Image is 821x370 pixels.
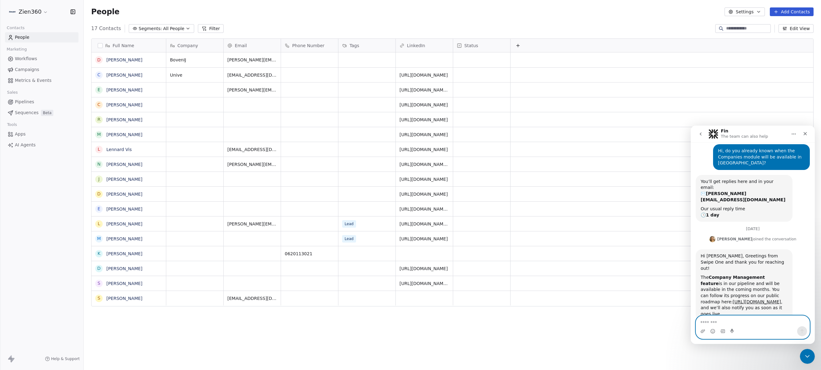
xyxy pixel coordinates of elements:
a: [PERSON_NAME] [106,192,142,197]
a: [PERSON_NAME] [106,57,142,62]
span: AI Agents [15,142,36,148]
span: [EMAIL_ADDRESS][DOMAIN_NAME] [227,146,277,153]
div: Email [224,39,281,52]
a: [URL][DOMAIN_NAME][PERSON_NAME] [399,221,484,226]
span: People [15,34,29,41]
div: grid [166,52,814,350]
span: Phone Number [292,42,324,49]
span: Contacts [4,23,27,33]
a: [PERSON_NAME] [106,281,142,286]
div: E [98,206,100,212]
span: Unive [170,72,220,78]
span: BovenIJ [170,57,220,63]
a: [PERSON_NAME] [106,266,142,271]
span: Help & Support [51,356,80,361]
button: Add Contacts [770,7,814,16]
span: Pipelines [15,99,34,105]
a: [URL][DOMAIN_NAME] [399,236,448,241]
div: R [97,116,100,123]
a: AI Agents [5,140,78,150]
a: [URL][DOMAIN_NAME] [399,73,448,78]
span: Status [464,42,478,49]
span: Tools [4,120,20,129]
a: [PERSON_NAME] [106,251,142,256]
span: Apps [15,131,26,137]
a: [URL][DOMAIN_NAME] [399,177,448,182]
div: D [97,57,101,63]
div: M [97,131,101,138]
span: Tags [350,42,359,49]
span: [EMAIL_ADDRESS][DOMAIN_NAME] [227,72,277,78]
div: Company [166,39,223,52]
div: D [97,191,101,197]
span: [PERSON_NAME][EMAIL_ADDRESS][DOMAIN_NAME] [227,57,277,63]
a: [URL][DOMAIN_NAME][PERSON_NAME] [399,162,484,167]
span: [PERSON_NAME][EMAIL_ADDRESS][DOMAIN_NAME] [227,87,277,93]
iframe: Intercom live chat [691,126,815,344]
a: Pipelines [5,97,78,107]
a: [URL][DOMAIN_NAME] [399,192,448,197]
a: Campaigns [5,65,78,75]
button: Zien360 [7,7,49,17]
div: LinkedIn [396,39,453,52]
div: L [98,221,100,227]
a: Workflows [5,54,78,64]
a: [URL][DOMAIN_NAME] [399,266,448,271]
div: K [97,250,100,257]
span: Sales [4,88,20,97]
span: Campaigns [15,66,39,73]
div: C [97,101,100,108]
span: Lead [342,220,356,228]
span: LinkedIn [407,42,425,49]
a: [PERSON_NAME] [106,177,142,182]
div: Phone Number [281,39,338,52]
a: [URL][DOMAIN_NAME] [399,117,448,122]
span: People [91,7,119,16]
a: [PERSON_NAME] [106,236,142,241]
div: C [97,72,100,78]
a: Apps [5,129,78,139]
span: Zien360 [19,8,42,16]
a: People [5,32,78,42]
button: Filter [198,24,224,33]
span: [PERSON_NAME][EMAIL_ADDRESS][DOMAIN_NAME] [227,221,277,227]
span: 0620113021 [285,251,334,257]
span: Workflows [15,56,37,62]
span: [PERSON_NAME][EMAIL_ADDRESS][DOMAIN_NAME] [227,161,277,167]
span: Segments: [139,25,162,32]
div: L [98,146,100,153]
div: D [97,265,101,272]
div: M [97,235,101,242]
span: [EMAIL_ADDRESS][DOMAIN_NAME] [227,295,277,301]
a: SequencesBeta [5,108,78,118]
a: [URL][DOMAIN_NAME][PERSON_NAME] [399,281,484,286]
span: Marketing [4,45,29,54]
button: Edit View [779,24,814,33]
div: J [98,176,100,182]
a: [PERSON_NAME] [106,207,142,212]
a: [URL][DOMAIN_NAME] [399,132,448,137]
a: [URL][DOMAIN_NAME] [399,102,448,107]
a: [URL][DOMAIN_NAME] [399,147,448,152]
div: grid [91,52,166,350]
